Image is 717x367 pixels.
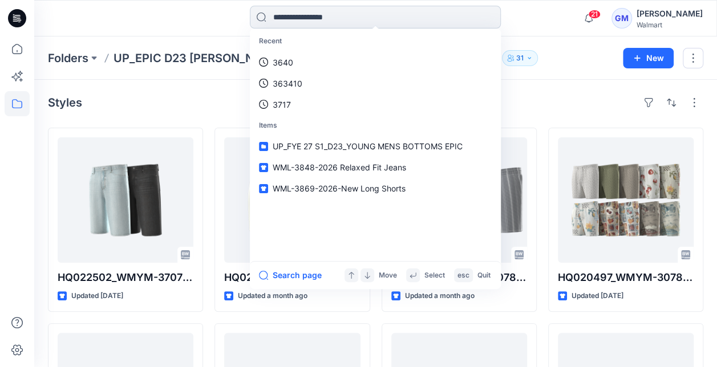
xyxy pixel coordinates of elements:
div: GM [611,8,632,28]
p: Items [252,115,499,136]
a: WML-3848-2026 Relaxed Fit Jeans [252,157,499,178]
p: 3640 [273,56,293,68]
p: Select [424,270,445,282]
a: HQ020497_WMYM-3078-2026 Poolside Short (set) Inseam 6" [224,137,360,263]
p: esc [457,270,469,282]
p: 31 [516,52,524,64]
p: HQ020497_WMYM-3078-2026 Poolside Short (set) Inseam 6" [224,270,360,286]
button: Search page [259,268,322,282]
button: New [623,48,674,68]
p: Updated [DATE] [71,290,123,302]
div: Walmart [637,21,703,29]
a: Folders [48,50,88,66]
span: 21 [588,10,601,19]
a: HQ020497_WMYM-3078-2026 Texture Print Short (set) Inseam 6” [558,137,694,263]
a: 3717 [252,94,499,115]
p: Updated [DATE] [572,290,623,302]
p: HQ022502_WMYM-3707-2026 Denim Jort [58,270,193,286]
a: UP_FYE 27 S1_D23_YOUNG MENS BOTTOMS EPIC [252,136,499,157]
p: Quit [477,270,491,282]
a: WML-3869-2026-New Long Shorts [252,178,499,199]
p: HQ020497_WMYM-3078-2026 Texture Print Short (set) Inseam 6” [558,270,694,286]
p: Move [379,270,397,282]
span: UP_FYE 27 S1_D23_YOUNG MENS BOTTOMS EPIC [273,141,463,151]
div: [PERSON_NAME] [637,7,703,21]
button: 31 [502,50,538,66]
a: 363410 [252,73,499,94]
a: HQ022502_WMYM-3707-2026 Denim Jort [58,137,193,263]
p: 363410 [273,78,302,89]
a: UP_EPIC D23 [PERSON_NAME] [114,50,283,66]
span: WML-3869-2026-New Long Shorts [273,183,406,193]
h4: Styles [48,96,82,109]
p: Updated a month ago [405,290,475,302]
span: WML-3848-2026 Relaxed Fit Jeans [273,162,406,172]
a: 3640 [252,52,499,73]
p: 3717 [273,99,291,111]
p: Updated a month ago [238,290,307,302]
p: Recent [252,31,499,52]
